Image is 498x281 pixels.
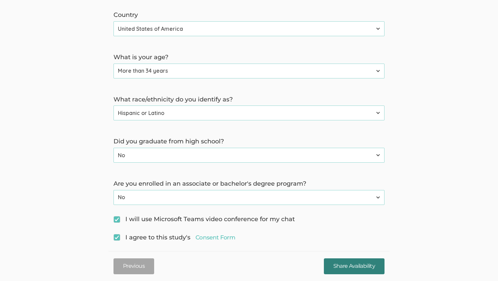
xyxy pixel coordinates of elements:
[113,11,385,20] label: Country
[113,215,295,224] span: I will use Microsoft Teams video conference for my chat
[113,233,235,242] span: I agree to this study's
[113,95,385,104] label: What race/ethnicity do you identify as?
[113,180,385,188] label: Are you enrolled in an associate or bachelor's degree program?
[324,258,385,274] input: Share Availability
[113,53,385,62] label: What is your age?
[195,233,235,241] a: Consent Form
[113,137,385,146] label: Did you graduate from high school?
[113,258,154,274] button: Previous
